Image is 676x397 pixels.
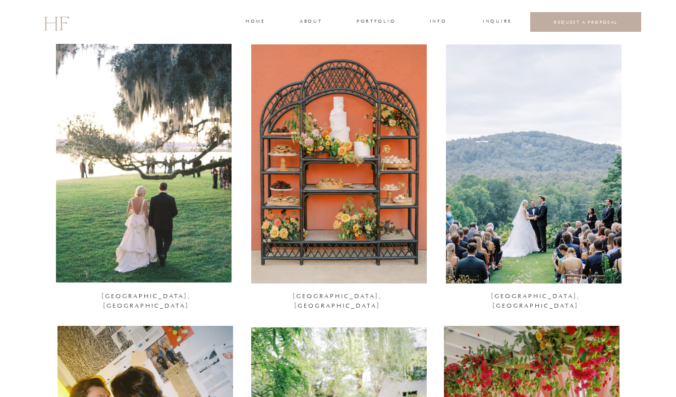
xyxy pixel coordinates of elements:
[538,19,634,25] a: REQUEST A PROPOSAL
[246,18,264,27] a: home
[43,8,69,37] a: HF
[70,292,221,305] a: [GEOGRAPHIC_DATA], [GEOGRAPHIC_DATA]
[460,292,611,305] a: [GEOGRAPHIC_DATA], [GEOGRAPHIC_DATA]
[429,18,447,27] a: INFO
[261,292,413,305] a: [GEOGRAPHIC_DATA], [GEOGRAPHIC_DATA]
[357,18,395,27] a: portfolio
[483,18,510,27] a: INQUIRE
[300,18,321,27] a: about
